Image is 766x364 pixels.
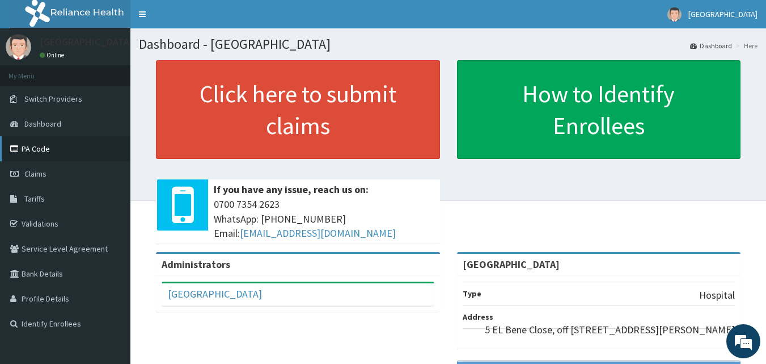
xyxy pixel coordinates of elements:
[690,41,732,51] a: Dashboard
[24,194,45,204] span: Tariffs
[688,9,757,19] span: [GEOGRAPHIC_DATA]
[156,60,440,159] a: Click here to submit claims
[667,7,682,22] img: User Image
[457,60,741,159] a: How to Identify Enrollees
[463,312,493,322] b: Address
[59,64,191,78] div: Chat with us now
[485,323,735,337] p: 5 EL Bene Close, off [STREET_ADDRESS][PERSON_NAME]
[214,183,369,196] b: If you have any issue, reach us on:
[139,37,757,52] h1: Dashboard - [GEOGRAPHIC_DATA]
[40,37,133,47] p: [GEOGRAPHIC_DATA]
[24,169,46,179] span: Claims
[168,287,262,300] a: [GEOGRAPHIC_DATA]
[463,258,560,271] strong: [GEOGRAPHIC_DATA]
[240,227,396,240] a: [EMAIL_ADDRESS][DOMAIN_NAME]
[733,41,757,51] li: Here
[463,288,481,299] b: Type
[6,243,216,283] textarea: Type your message and hit 'Enter'
[24,119,61,129] span: Dashboard
[699,288,735,303] p: Hospital
[66,110,156,224] span: We're online!
[162,258,230,271] b: Administrators
[21,57,46,85] img: d_794563401_company_1708531726252_794563401
[214,197,434,241] span: 0700 7354 2623 WhatsApp: [PHONE_NUMBER] Email:
[6,34,31,60] img: User Image
[24,94,82,104] span: Switch Providers
[40,51,67,59] a: Online
[186,6,213,33] div: Minimize live chat window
